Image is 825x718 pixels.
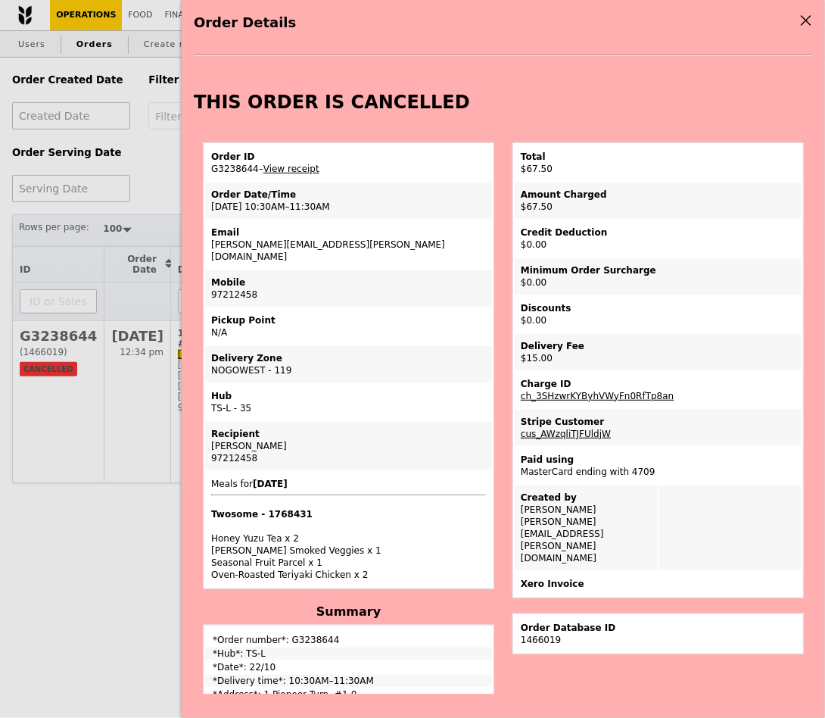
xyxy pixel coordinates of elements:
a: cus_AWzqliTJFUldjW [521,429,611,439]
div: Delivery Zone [211,352,486,364]
div: Paid using [521,454,795,466]
div: Recipient [211,428,486,440]
td: [PERSON_NAME] [PERSON_NAME][EMAIL_ADDRESS][PERSON_NAME][DOMAIN_NAME] [515,485,658,570]
div: Credit Deduction [521,226,795,239]
div: Delivery Fee [521,340,795,352]
h4: Summary [203,604,494,619]
td: *Hub*: TS-L [205,648,492,660]
div: Hub [211,390,486,402]
td: TS-L - 35 [205,384,492,420]
b: [DATE] [253,479,288,489]
td: $67.50 [515,145,802,181]
span: Meals for [211,479,486,581]
div: Email [211,226,486,239]
a: View receipt [263,164,319,174]
div: Minimum Order Surcharge [521,264,795,276]
div: Order Date/Time [211,189,486,201]
td: 97212458 [205,270,492,307]
td: $0.00 [515,220,802,257]
div: Pickup Point [211,314,486,326]
td: [DATE] 10:30AM–11:30AM [205,183,492,219]
span: Order Details [194,14,296,30]
td: $67.50 [515,183,802,219]
td: $0.00 [515,258,802,295]
h2: THIS ORDER IS CANCELLED [194,92,813,113]
div: Xero Invoice [521,578,795,590]
a: ch_3SHzwrKYByhVWyFn0RfTp8an [521,391,674,401]
td: MasterCard ending with 4709 [515,448,802,484]
td: *Address*: 1 Pioneer Turn, #1-0 [205,688,492,701]
h4: Twosome - 1768431 [211,508,486,520]
div: Order ID [211,151,486,163]
div: 97212458 [211,452,486,464]
td: $15.00 [515,334,802,370]
div: Stripe Customer [521,416,795,428]
td: *Order number*: G3238644 [205,627,492,646]
div: [PERSON_NAME] [211,440,486,452]
div: Discounts [521,302,795,314]
td: [PERSON_NAME][EMAIL_ADDRESS][PERSON_NAME][DOMAIN_NAME] [205,220,492,269]
div: Mobile [211,276,486,289]
td: $0.00 [515,296,802,332]
div: Created by [521,492,652,504]
td: NOGOWEST - 119 [205,346,492,382]
span: – [259,164,263,174]
div: Honey Yuzu Tea x 2 [PERSON_NAME] Smoked Veggies x 1 Seasonal Fruit Parcel x 1 Oven‑Roasted Teriya... [211,508,486,581]
div: Amount Charged [521,189,795,201]
div: Total [521,151,795,163]
td: *Delivery time*: 10:30AM–11:30AM [205,675,492,687]
td: N/A [205,308,492,345]
td: *Date*: 22/10 [205,661,492,673]
div: Order Database ID [521,622,795,634]
td: G3238644 [205,145,492,181]
td: 1466019 [515,616,802,652]
div: Charge ID [521,378,795,390]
